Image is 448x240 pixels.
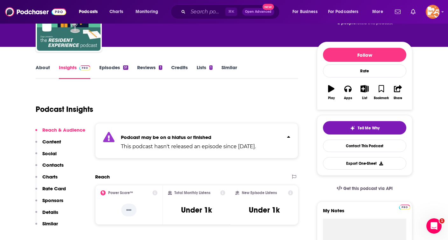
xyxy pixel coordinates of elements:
[159,65,162,70] div: 1
[356,81,373,104] button: List
[171,64,188,79] a: Credits
[121,134,211,140] strong: Podcast may be on a hiatus or finished
[399,205,410,210] img: Podchaser Pro
[372,7,383,16] span: More
[344,96,352,100] div: Apps
[121,143,256,150] p: This podcast hasn't released an episode since [DATE].
[74,7,106,17] button: open menu
[323,140,406,152] a: Contact This Podcast
[42,221,58,227] p: Similar
[242,191,277,195] h2: New Episode Listens
[35,197,63,209] button: Sponsors
[35,127,85,139] button: Reach & Audience
[262,4,274,10] span: New
[35,209,58,221] button: Details
[136,7,158,16] span: Monitoring
[323,157,406,170] button: Export One-Sheet
[323,64,406,77] div: Rate
[131,7,166,17] button: open menu
[42,127,85,133] p: Reach & Audience
[242,8,274,16] button: Open AdvancedNew
[109,7,123,16] span: Charts
[35,185,66,197] button: Rate Card
[374,96,389,100] div: Bookmark
[350,126,355,131] img: tell me why sparkle
[105,7,127,17] a: Charts
[368,7,391,17] button: open menu
[79,7,98,16] span: Podcasts
[35,150,57,162] button: Social
[426,5,440,19] button: Show profile menu
[245,10,271,13] span: Open Advanced
[42,209,58,215] p: Details
[323,121,406,135] button: tell me why sparkleTell Me Why
[394,96,402,100] div: Share
[390,81,406,104] button: Share
[323,207,406,219] label: My Notes
[42,150,57,156] p: Social
[42,174,58,180] p: Charts
[225,8,237,16] span: ⌘ K
[249,205,280,215] h3: Under 1k
[181,205,212,215] h3: Under 1k
[99,64,128,79] a: Episodes51
[292,7,318,16] span: For Business
[197,64,213,79] a: Lists1
[42,139,61,145] p: Content
[35,174,58,185] button: Charts
[209,65,213,70] div: 1
[288,7,325,17] button: open menu
[35,221,58,232] button: Similar
[79,65,90,70] img: Podchaser Pro
[323,81,339,104] button: Play
[362,96,367,100] div: List
[426,5,440,19] span: Logged in as kerrifulks
[328,96,335,100] div: Play
[36,64,50,79] a: About
[343,186,393,191] span: Get this podcast via API
[332,181,398,196] a: Get this podcast via API
[188,7,225,17] input: Search podcasts, credits, & more...
[399,204,410,210] a: Pro website
[174,191,210,195] h2: Total Monthly Listens
[36,105,93,114] h1: Podcast Insights
[328,7,359,16] span: For Podcasters
[392,6,403,17] a: Show notifications dropdown
[339,81,356,104] button: Apps
[123,65,128,70] div: 51
[121,204,136,216] p: --
[426,5,440,19] img: User Profile
[177,4,286,19] div: Search podcasts, credits, & more...
[35,162,64,174] button: Contacts
[439,218,444,223] span: 1
[59,64,90,79] a: InsightsPodchaser Pro
[358,126,380,131] span: Tell Me Why
[373,81,389,104] button: Bookmark
[137,64,162,79] a: Reviews1
[95,174,110,180] h2: Reach
[221,64,237,79] a: Similar
[35,139,61,150] button: Content
[42,162,64,168] p: Contacts
[95,123,298,158] section: Click to expand status details
[324,7,368,17] button: open menu
[42,185,66,192] p: Rate Card
[323,48,406,62] button: Follow
[426,218,442,234] iframe: Intercom live chat
[5,6,66,18] img: Podchaser - Follow, Share and Rate Podcasts
[108,191,133,195] h2: Power Score™
[408,6,418,17] a: Show notifications dropdown
[42,197,63,203] p: Sponsors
